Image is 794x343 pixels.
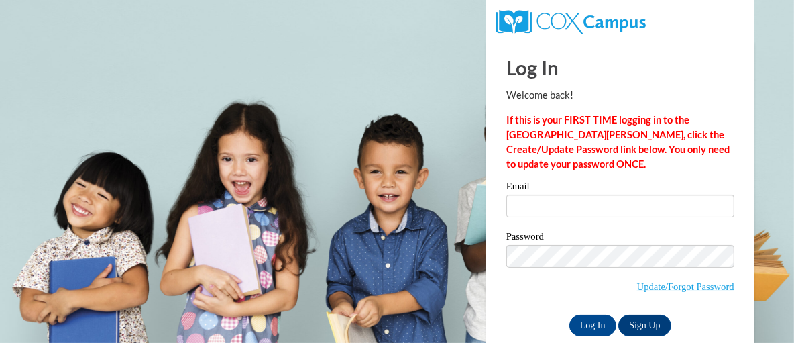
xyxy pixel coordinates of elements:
[506,114,730,170] strong: If this is your FIRST TIME logging in to the [GEOGRAPHIC_DATA][PERSON_NAME], click the Create/Upd...
[506,54,734,81] h1: Log In
[496,10,646,34] img: COX Campus
[506,232,734,245] label: Password
[506,88,734,103] p: Welcome back!
[637,281,734,292] a: Update/Forgot Password
[618,315,671,336] a: Sign Up
[496,15,646,27] a: COX Campus
[569,315,616,336] input: Log In
[506,181,734,195] label: Email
